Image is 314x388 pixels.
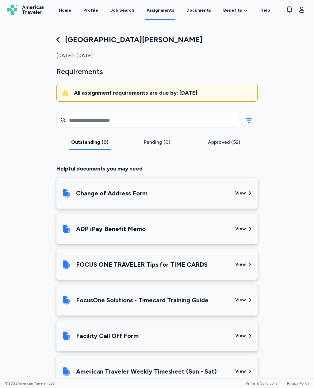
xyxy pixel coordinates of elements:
[56,164,258,173] div: Helpful documents you may need
[56,67,258,76] div: Requirements
[235,261,246,268] div: View
[110,7,134,14] div: Job Search
[235,297,246,303] div: View
[76,189,147,198] div: Change of Address Form
[76,296,209,304] div: FocusOne Solutions - Timecard Training Guide
[235,368,246,374] div: View
[235,226,246,232] div: View
[56,35,258,45] div: [GEOGRAPHIC_DATA][PERSON_NAME]
[7,5,17,15] img: Logo
[287,381,309,386] a: Privacy Policy
[246,381,277,386] a: Terms & Conditions
[59,139,121,146] div: Outstanding (0)
[145,1,175,20] a: Assignments
[76,260,208,269] div: FOCUS ONE TRAVELER Tips for TIME CARDS
[235,333,246,339] div: View
[74,89,252,96] div: All assignment requirements are due by: [DATE]
[76,367,217,376] div: American Traveler Weekly Timesheet (Sun - Sat)
[76,331,139,340] div: Facility Call Off Form
[5,381,55,386] span: © 2025 American Traveler, LLC
[235,190,246,196] div: View
[193,139,255,146] div: Approved (52)
[223,7,248,14] a: Benefits
[56,52,258,59] div: [DATE] - [DATE]
[223,7,242,14] span: Benefits
[126,139,188,146] div: Pending (0)
[76,225,146,233] div: ADP iPay Benefit Memo
[22,5,44,15] span: American Traveler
